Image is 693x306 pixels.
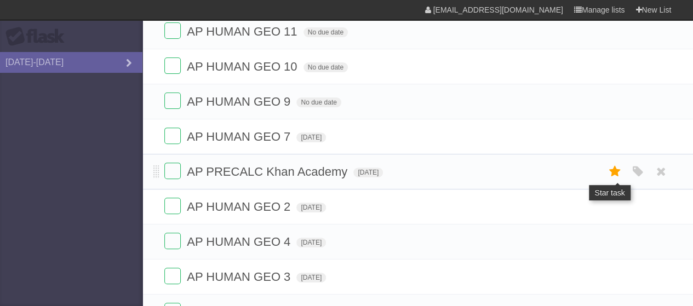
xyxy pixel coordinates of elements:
[187,235,293,249] span: AP HUMAN GEO 4
[296,97,341,107] span: No due date
[164,233,181,249] label: Done
[164,57,181,74] label: Done
[5,27,71,47] div: Flask
[164,93,181,109] label: Done
[187,270,293,284] span: AP HUMAN GEO 3
[187,25,300,38] span: AP HUMAN GEO 11
[296,273,326,282] span: [DATE]
[187,200,293,213] span: AP HUMAN GEO 2
[164,128,181,144] label: Done
[296,238,326,247] span: [DATE]
[164,268,181,284] label: Done
[187,165,350,178] span: AP PRECALC Khan Academy
[303,62,348,72] span: No due date
[296,203,326,212] span: [DATE]
[187,60,300,73] span: AP HUMAN GEO 10
[296,132,326,142] span: [DATE]
[187,95,293,108] span: AP HUMAN GEO 9
[164,22,181,39] label: Done
[303,27,348,37] span: No due date
[164,163,181,179] label: Done
[187,130,293,143] span: AP HUMAN GEO 7
[353,168,383,177] span: [DATE]
[164,198,181,214] label: Done
[604,163,625,181] label: Star task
